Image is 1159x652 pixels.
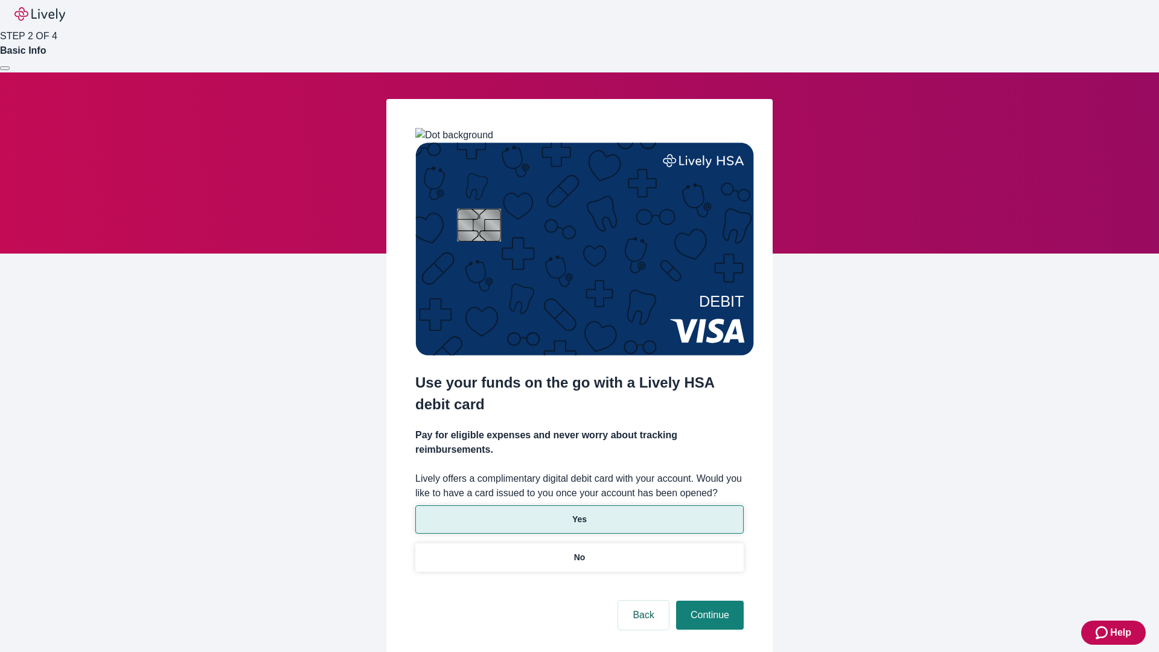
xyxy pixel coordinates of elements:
[415,471,744,500] label: Lively offers a complimentary digital debit card with your account. Would you like to have a card...
[415,372,744,415] h2: Use your funds on the go with a Lively HSA debit card
[1096,625,1110,640] svg: Zendesk support icon
[676,601,744,630] button: Continue
[415,428,744,457] h4: Pay for eligible expenses and never worry about tracking reimbursements.
[415,505,744,534] button: Yes
[574,551,586,564] p: No
[1081,621,1146,645] button: Zendesk support iconHelp
[1110,625,1131,640] span: Help
[415,543,744,572] button: No
[572,513,587,526] p: Yes
[415,128,493,142] img: Dot background
[618,601,669,630] button: Back
[14,7,65,22] img: Lively
[415,142,754,356] img: Debit card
